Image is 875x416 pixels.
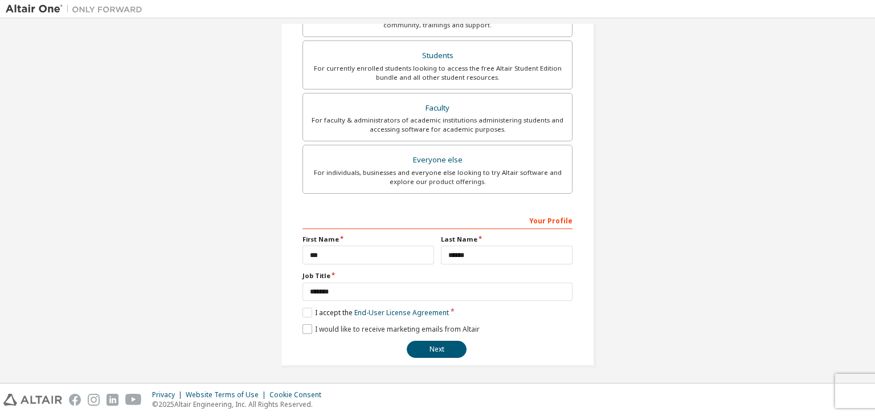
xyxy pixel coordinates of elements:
[310,100,565,116] div: Faculty
[152,399,328,409] p: © 2025 Altair Engineering, Inc. All Rights Reserved.
[441,235,573,244] label: Last Name
[6,3,148,15] img: Altair One
[269,390,328,399] div: Cookie Consent
[302,308,449,317] label: I accept the
[310,64,565,82] div: For currently enrolled students looking to access the free Altair Student Edition bundle and all ...
[302,324,480,334] label: I would like to receive marketing emails from Altair
[107,394,118,406] img: linkedin.svg
[152,390,186,399] div: Privacy
[407,341,467,358] button: Next
[302,235,434,244] label: First Name
[302,271,573,280] label: Job Title
[354,308,449,317] a: End-User License Agreement
[88,394,100,406] img: instagram.svg
[310,152,565,168] div: Everyone else
[310,48,565,64] div: Students
[310,116,565,134] div: For faculty & administrators of academic institutions administering students and accessing softwa...
[186,390,269,399] div: Website Terms of Use
[69,394,81,406] img: facebook.svg
[125,394,142,406] img: youtube.svg
[310,168,565,186] div: For individuals, businesses and everyone else looking to try Altair software and explore our prod...
[3,394,62,406] img: altair_logo.svg
[302,211,573,229] div: Your Profile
